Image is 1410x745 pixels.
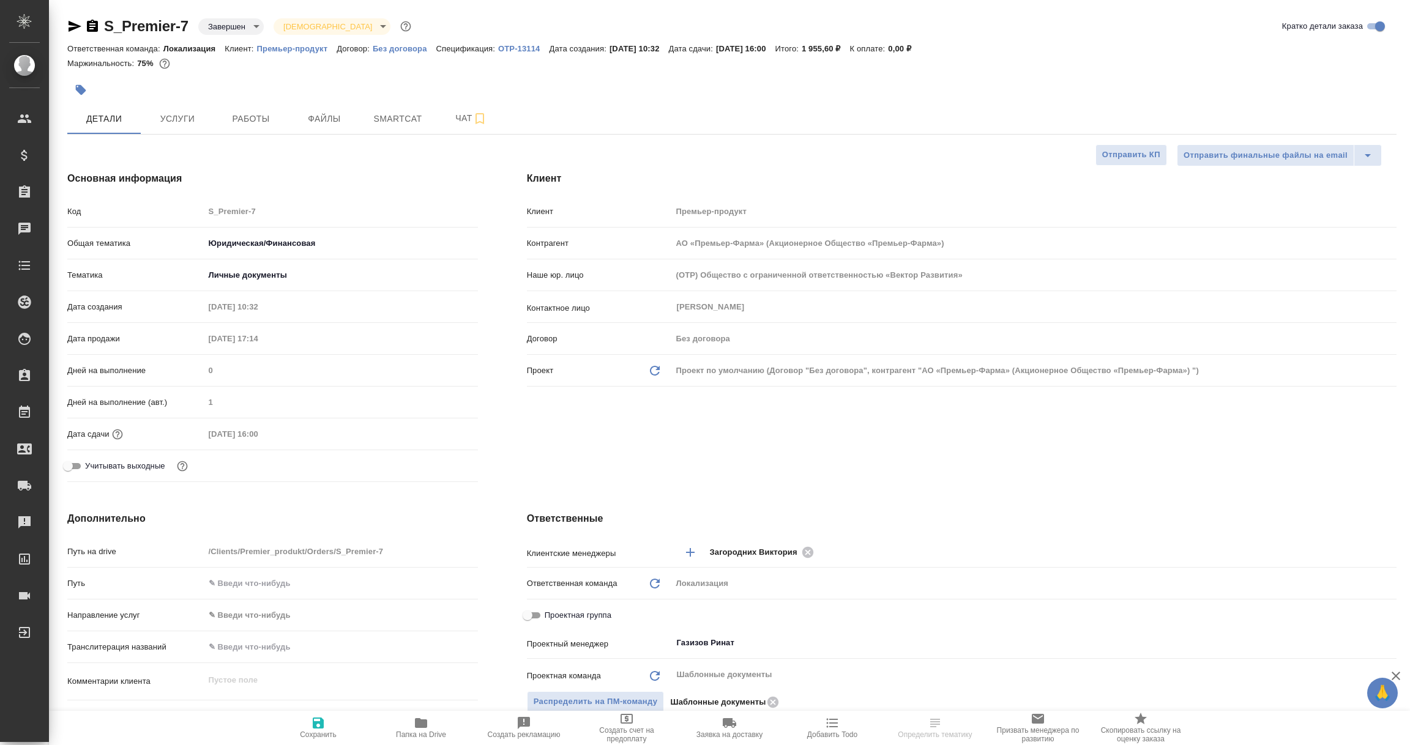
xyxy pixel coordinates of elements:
[267,711,370,745] button: Сохранить
[204,233,478,254] div: Юридическая/Финансовая
[67,365,204,377] p: Дней на выполнение
[67,59,137,68] p: Маржинальность:
[575,711,678,745] button: Создать счет на предоплату
[204,361,478,379] input: Пустое поле
[396,730,446,739] span: Папка на Drive
[527,171,1397,186] h4: Клиент
[527,365,554,377] p: Проект
[527,547,672,560] p: Клиентские менеджеры
[174,458,190,474] button: Выбери, если сб и вс нужно считать рабочими днями для выполнения заказа.
[67,76,94,103] button: Добавить тэг
[85,460,165,472] span: Учитывать выходные
[775,44,802,53] p: Итого:
[527,670,601,682] p: Проектная команда
[527,237,672,250] p: Контрагент
[1282,20,1363,32] span: Кратко детали заказа
[678,711,781,745] button: Заявка на доставку
[300,730,337,739] span: Сохранить
[204,638,478,656] input: ✎ Введи что-нибудь
[527,638,672,650] p: Проектный менеджер
[137,59,156,68] p: 75%
[672,330,1397,347] input: Пустое поле
[257,44,337,53] p: Премьер-продукт
[488,730,561,739] span: Создать рекламацию
[676,538,705,567] button: Добавить менеджера
[67,171,478,186] h4: Основная информация
[67,609,204,621] p: Направление услуг
[67,19,82,34] button: Скопировать ссылку для ЯМессенджера
[610,44,669,53] p: [DATE] 10:32
[204,330,311,347] input: Пустое поле
[672,266,1397,284] input: Пустое поле
[163,44,225,53] p: Локализация
[1097,726,1185,743] span: Скопировать ссылку на оценку заказа
[1367,678,1398,708] button: 🙏
[67,675,204,688] p: Комментарии клиента
[1372,680,1393,706] span: 🙏
[280,21,376,32] button: [DEMOGRAPHIC_DATA]
[898,730,972,739] span: Определить тематику
[368,111,427,127] span: Smartcat
[672,360,1397,381] div: Проект по умолчанию (Договор "Без договора", контрагент "АО «Премьер-Фарма» (Акционерное Общество...
[204,425,311,443] input: Пустое поле
[274,18,390,35] div: Завершен
[884,711,987,745] button: Определить тематику
[498,43,549,53] a: OTP-13114
[75,111,133,127] span: Детали
[670,696,766,708] p: Шаблонные документы
[472,111,487,126] svg: Подписаться
[1089,711,1192,745] button: Скопировать ссылку на оценку заказа
[67,269,204,281] p: Тематика
[204,202,478,220] input: Пустое поле
[527,206,672,218] p: Клиент
[157,56,173,72] button: 399.80 RUB;
[781,711,884,745] button: Добавить Todo
[370,711,472,745] button: Папка на Drive
[1184,149,1348,163] span: Отправить финальные файлы на email
[67,301,204,313] p: Дата создания
[545,609,611,621] span: Проектная группа
[987,711,1089,745] button: Призвать менеджера по развитию
[527,691,665,713] span: В заказе уже есть ответственный ПМ или ПМ группа
[710,546,805,558] span: Загородних Виктория
[67,396,204,409] p: Дней на выполнение (авт.)
[222,111,280,127] span: Работы
[672,234,1397,252] input: Пустое поле
[373,44,436,53] p: Без договора
[527,269,672,281] p: Наше юр. лицо
[67,511,478,526] h4: Дополнительно
[104,18,188,34] a: S_Premier-7
[807,730,857,739] span: Добавить Todo
[669,44,716,53] p: Дата сдачи:
[67,333,204,345] p: Дата продажи
[67,428,110,440] p: Дата сдачи
[204,574,478,592] input: ✎ Введи что-нибудь
[888,44,920,53] p: 0,00 ₽
[204,543,478,560] input: Пустое поле
[672,202,1397,220] input: Пустое поле
[209,609,463,621] div: ✎ Введи что-нибудь
[527,691,665,713] button: Распределить на ПМ-команду
[716,44,775,53] p: [DATE] 16:00
[850,44,889,53] p: К оплате:
[994,726,1082,743] span: Призвать менеджера по развитию
[710,544,818,560] div: Загородних Виктория
[295,111,354,127] span: Файлы
[672,573,1397,594] div: Локализация
[67,237,204,250] p: Общая тематика
[257,43,337,53] a: Премьер-продукт
[534,695,658,709] span: Распределить на ПМ-команду
[204,605,478,626] div: ✎ Введи что-нибудь
[1390,551,1392,554] button: Open
[67,546,204,558] p: Путь на drive
[398,18,414,34] button: Доп статусы указывают на важность/срочность заказа
[527,302,672,314] p: Контактное лицо
[67,44,163,53] p: Ответственная команда:
[67,577,204,590] p: Путь
[1177,144,1382,166] div: split button
[696,730,763,739] span: Заявка на доставку
[498,44,549,53] p: OTP-13114
[527,333,672,345] p: Договор
[204,21,249,32] button: Завершен
[148,111,207,127] span: Услуги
